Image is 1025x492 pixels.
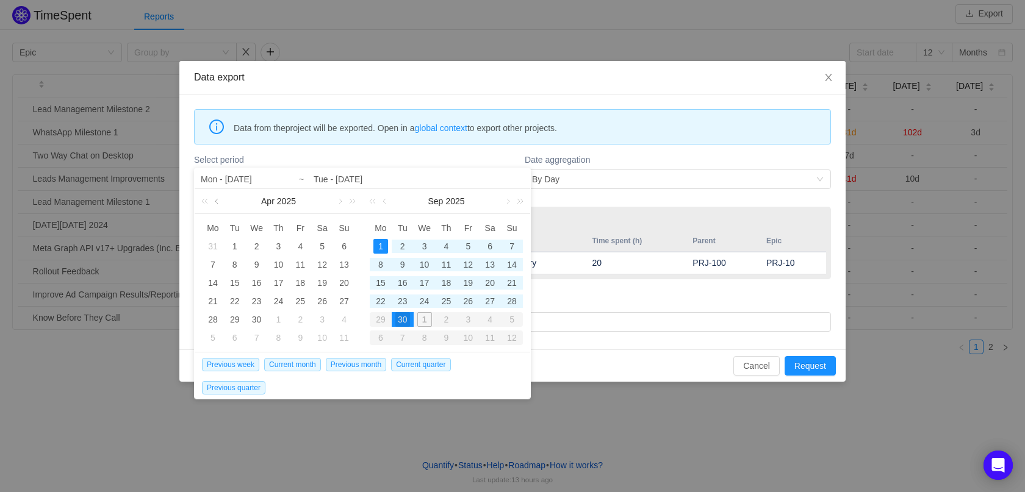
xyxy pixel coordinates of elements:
div: 10 [457,330,479,345]
div: 7 [505,239,519,254]
td: September 19, 2025 [457,274,479,292]
td: September 5, 2025 [457,237,479,255]
th: Tue [224,219,246,237]
td: April 25, 2025 [289,292,311,310]
div: 11 [439,257,453,272]
a: Next month (PageDown) [502,189,512,213]
td: October 5, 2025 [501,310,523,329]
div: 6 [228,330,242,345]
div: 13 [483,257,497,272]
i: icon: close [824,73,833,82]
button: Close [811,61,846,95]
div: 20 [337,276,351,290]
td: September 23, 2025 [392,292,414,310]
div: 4 [439,239,453,254]
td: September 7, 2025 [501,237,523,255]
th: Sat [311,219,333,237]
div: 30 [392,312,414,327]
i: icon: info-circle [209,119,224,134]
td: October 3, 2025 [457,310,479,329]
td: April 24, 2025 [268,292,290,310]
td: April 6, 2025 [333,237,355,255]
div: 11 [337,330,351,345]
td: October 11, 2025 [479,329,501,347]
td: October 2, 2025 [436,310,458,329]
div: 9 [395,257,410,272]
td: May 8, 2025 [268,329,290,347]
a: Next month (PageDown) [334,189,345,213]
th: Sun [333,219,355,237]
td: September 21, 2025 [501,274,523,292]
div: 28 [505,294,519,308]
td: September 12, 2025 [457,255,479,274]
td: March 31, 2025 [202,237,224,255]
div: 15 [228,276,242,290]
span: Current quarter [391,358,450,371]
div: 2 [293,312,307,327]
div: 1 [228,239,242,254]
div: 5 [206,330,220,345]
div: 20 [483,276,497,290]
div: 14 [206,276,220,290]
a: Apr [260,189,276,213]
div: 23 [395,294,410,308]
td: May 7, 2025 [246,329,268,347]
td: April 8, 2025 [224,255,246,274]
td: May 10, 2025 [311,329,333,347]
td: September 22, 2025 [370,292,392,310]
div: Open Intercom Messenger [984,451,1013,480]
div: 23 [250,294,264,308]
div: 21 [206,294,220,308]
div: 4 [293,239,307,254]
div: 28 [206,312,220,327]
div: 2 [395,239,410,254]
td: April 27, 2025 [333,292,355,310]
td: April 5, 2025 [311,237,333,255]
th: Wed [246,219,268,237]
div: 29 [370,312,392,327]
input: Start date [201,172,356,187]
div: 6 [337,239,351,254]
th: Mon [370,219,392,237]
span: Previous month [326,358,386,371]
div: 26 [461,294,475,308]
td: October 8, 2025 [414,329,436,347]
span: Th [268,223,290,234]
a: Next year (Control + right) [342,189,358,213]
div: 15 [373,276,388,290]
td: May 2, 2025 [289,310,311,329]
div: 3 [315,312,329,327]
div: 3 [417,239,432,254]
td: September 26, 2025 [457,292,479,310]
td: October 10, 2025 [457,329,479,347]
a: Next year (Control + right) [510,189,526,213]
div: 18 [439,276,453,290]
span: Sa [311,223,333,234]
td: September 25, 2025 [436,292,458,310]
div: 21 [505,276,519,290]
td: April 11, 2025 [289,255,311,274]
th: Mon [202,219,224,237]
td: September 27, 2025 [479,292,501,310]
th: Thu [268,219,290,237]
div: 1 [373,239,388,254]
td: April 20, 2025 [333,274,355,292]
td: April 1, 2025 [224,237,246,255]
div: 27 [483,294,497,308]
span: Fr [457,223,479,234]
td: April 4, 2025 [289,237,311,255]
td: April 21, 2025 [202,292,224,310]
div: 17 [417,276,432,290]
td: October 6, 2025 [370,329,392,347]
div: 4 [337,312,351,327]
th: Sun [501,219,523,237]
div: 9 [293,330,307,345]
td: April 17, 2025 [268,274,290,292]
td: May 3, 2025 [311,310,333,329]
td: September 3, 2025 [414,237,436,255]
th: Time spent (h) [586,230,686,252]
span: Previous quarter [202,381,265,394]
div: 8 [414,330,436,345]
span: Th [436,223,458,234]
td: April 23, 2025 [246,292,268,310]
